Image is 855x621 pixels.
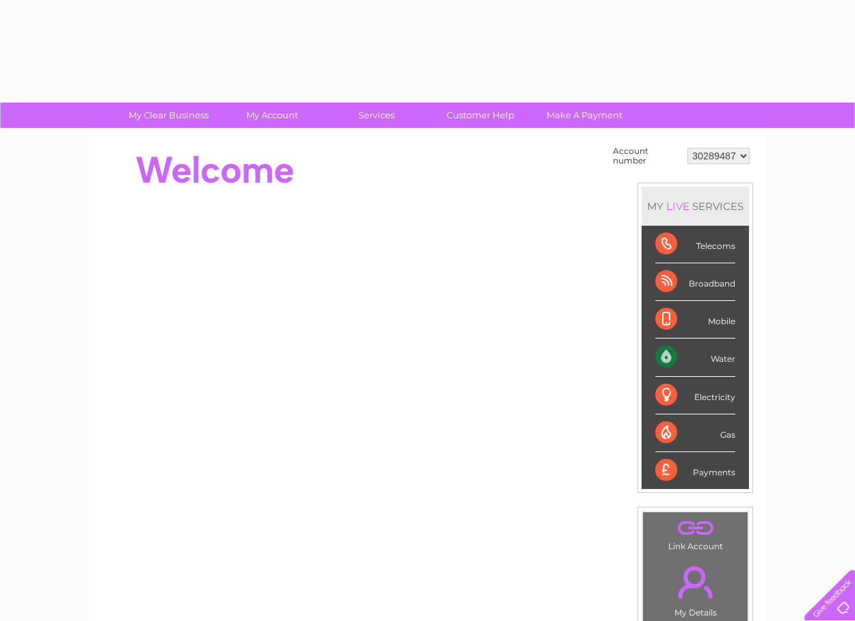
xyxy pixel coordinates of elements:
a: Make A Payment [528,103,641,128]
div: MY SERVICES [642,187,749,226]
div: Gas [655,414,735,452]
div: Electricity [655,377,735,414]
a: . [646,516,744,540]
td: Account number [609,143,684,169]
a: My Clear Business [112,103,225,128]
td: Link Account [642,512,748,555]
div: Water [655,339,735,376]
div: Payments [655,452,735,489]
a: My Account [216,103,329,128]
div: Mobile [655,301,735,339]
div: Telecoms [655,226,735,263]
div: LIVE [663,200,692,213]
a: . [646,558,744,606]
a: Services [320,103,433,128]
div: Broadband [655,263,735,301]
a: Customer Help [424,103,537,128]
